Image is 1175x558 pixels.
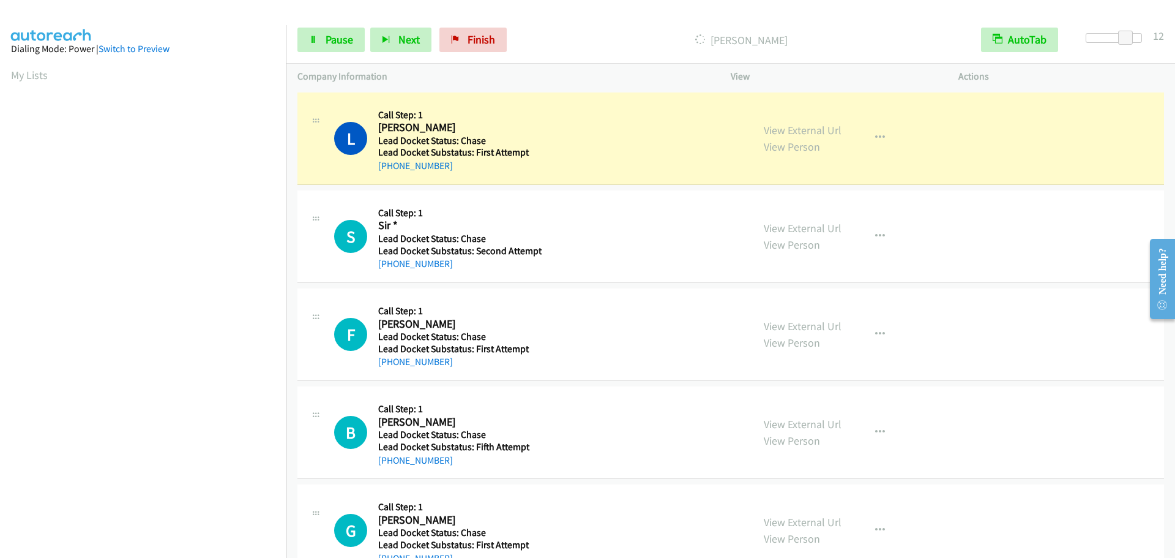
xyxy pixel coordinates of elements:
[439,28,507,52] a: Finish
[378,454,453,466] a: [PHONE_NUMBER]
[378,501,538,513] h5: Call Step: 1
[370,28,431,52] button: Next
[378,258,453,270] a: [PHONE_NUMBER]
[378,245,542,257] h5: Lead Docket Substatus: Second Attempt
[764,532,820,546] a: View Person
[334,514,367,547] h1: G
[378,441,538,453] h5: Lead Docket Substatus: Fifth Attempt
[378,403,538,415] h5: Call Step: 1
[378,146,538,159] h5: Lead Docket Substatus: First Attempt
[398,32,420,47] span: Next
[731,69,936,84] p: View
[11,68,48,82] a: My Lists
[764,140,820,154] a: View Person
[378,233,542,245] h5: Lead Docket Status: Chase
[764,417,841,431] a: View External Url
[378,415,538,429] h2: [PERSON_NAME]
[378,121,538,135] h2: [PERSON_NAME]
[378,305,538,317] h5: Call Step: 1
[468,32,495,47] span: Finish
[378,317,538,331] h2: [PERSON_NAME]
[378,527,538,539] h5: Lead Docket Status: Chase
[523,32,959,48] p: [PERSON_NAME]
[297,28,365,52] a: Pause
[334,220,367,253] div: The call is yet to be attempted
[764,515,841,529] a: View External Url
[378,343,538,355] h5: Lead Docket Substatus: First Attempt
[764,238,820,252] a: View Person
[378,513,538,527] h2: [PERSON_NAME]
[378,219,538,233] h2: Sir *
[378,356,453,368] a: [PHONE_NUMBER]
[334,416,367,449] div: The call is yet to be attempted
[334,318,367,351] div: The call is yet to be attempted
[326,32,353,47] span: Pause
[297,69,709,84] p: Company Information
[378,539,538,551] h5: Lead Docket Substatus: First Attempt
[378,331,538,343] h5: Lead Docket Status: Chase
[334,220,367,253] h1: S
[378,429,538,441] h5: Lead Docket Status: Chase
[1153,28,1164,44] div: 12
[378,135,538,147] h5: Lead Docket Status: Chase
[958,69,1164,84] p: Actions
[99,43,170,55] a: Switch to Preview
[764,434,820,448] a: View Person
[378,160,453,172] a: [PHONE_NUMBER]
[378,109,538,121] h5: Call Step: 1
[764,319,841,333] a: View External Url
[1140,230,1175,328] iframe: Resource Center
[334,514,367,547] div: The call is yet to be attempted
[334,416,367,449] h1: B
[378,207,542,219] h5: Call Step: 1
[334,122,367,155] h1: L
[11,42,275,56] div: Dialing Mode: Power |
[334,318,367,351] h1: F
[764,221,841,235] a: View External Url
[764,336,820,350] a: View Person
[764,123,841,137] a: View External Url
[981,28,1058,52] button: AutoTab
